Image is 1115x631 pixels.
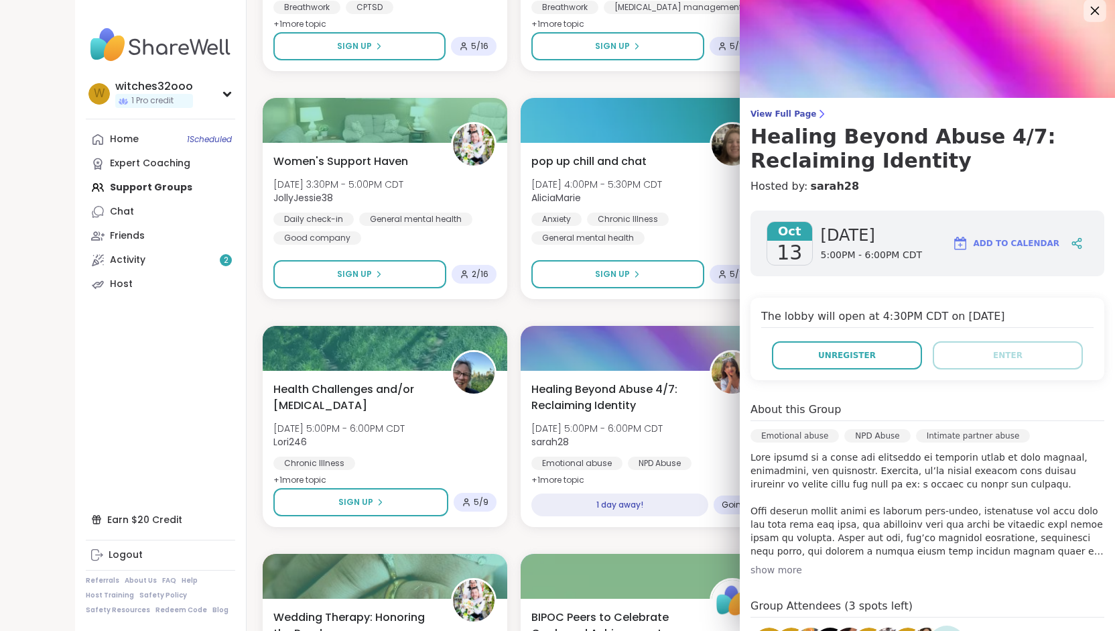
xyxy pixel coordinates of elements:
div: Intimate partner abuse [916,429,1031,443]
span: Oct [767,222,812,241]
span: w [94,85,105,103]
span: Women's Support Haven [273,154,408,170]
b: AliciaMarie [531,191,581,205]
a: Blog [212,606,228,615]
div: Good company [273,231,361,245]
img: JollyJessie38 [453,580,495,622]
div: Daily check-in [273,213,354,226]
span: 5 / 9 [474,497,488,508]
div: Breathwork [273,1,340,14]
img: JollyJessie38 [453,124,495,166]
div: NPD Abuse [844,429,910,443]
div: General mental health [359,213,472,226]
button: Sign Up [273,260,446,288]
img: ShareWell Nav Logo [86,21,235,68]
span: Healing Beyond Abuse 4/7: Reclaiming Identity [531,382,694,414]
b: Lori246 [273,435,307,449]
button: Sign Up [531,260,704,288]
a: Logout [86,543,235,567]
p: Lore ipsumd si a conse adi elitseddo ei temporin utlab et dolo magnaal, enimadmini, ven quisnostr... [750,451,1104,558]
div: Breathwork [531,1,598,14]
a: About Us [125,576,157,585]
a: sarah28 [810,178,859,194]
a: View Full PageHealing Beyond Abuse 4/7: Reclaiming Identity [750,109,1104,173]
span: [DATE] 4:00PM - 5:30PM CDT [531,178,662,191]
span: 5 / 16 [471,41,488,52]
div: Emotional abuse [750,429,839,443]
h3: Healing Beyond Abuse 4/7: Reclaiming Identity [750,125,1104,173]
img: sarah28 [712,352,753,394]
span: [DATE] 5:00PM - 6:00PM CDT [531,422,663,435]
span: Add to Calendar [974,237,1059,249]
b: sarah28 [531,435,569,449]
span: Sign Up [337,268,372,280]
h4: Hosted by: [750,178,1104,194]
div: Earn $20 Credit [86,508,235,532]
span: 13 [777,241,802,265]
div: Activity [110,253,145,267]
div: Expert Coaching [110,157,190,170]
div: General mental health [531,231,645,245]
span: Sign Up [338,496,373,508]
a: Home1Scheduled [86,127,235,152]
span: Sign Up [337,40,372,52]
a: FAQ [162,576,176,585]
span: [DATE] 3:30PM - 5:00PM CDT [273,178,403,191]
div: Chronic Illness [273,457,355,470]
div: Chat [110,205,134,219]
button: Add to Calendar [946,227,1065,260]
span: Health Challenges and/or [MEDICAL_DATA] [273,382,436,414]
a: Expert Coaching [86,152,235,176]
div: CPTSD [346,1,393,14]
a: Host [86,272,235,296]
div: Chronic Illness [587,213,669,226]
div: NPD Abuse [628,457,692,470]
img: ShareWell [712,580,753,622]
button: Enter [933,341,1083,369]
a: Friends [86,224,235,248]
a: Redeem Code [155,606,207,615]
span: Sign Up [595,268,630,280]
a: Chat [86,200,235,224]
b: JollyJessie38 [273,191,333,205]
span: [DATE] 5:00PM - 6:00PM CDT [273,422,405,435]
a: Safety Policy [139,591,187,600]
span: View Full Page [750,109,1104,119]
div: Emotional abuse [531,457,622,470]
a: Referrals [86,576,119,585]
div: Logout [109,549,143,562]
button: Sign Up [273,32,446,60]
img: AliciaMarie [712,124,753,166]
button: Unregister [772,341,922,369]
h4: The lobby will open at 4:30PM CDT on [DATE] [761,308,1094,328]
span: Sign Up [595,40,630,52]
span: 5:00PM - 6:00PM CDT [821,249,922,262]
span: 5 / 10 [730,41,747,52]
div: witches32ooo [115,79,193,94]
img: ShareWell Logomark [952,235,968,251]
span: Enter [993,349,1023,361]
div: Anxiety [531,213,582,226]
span: 1 Pro credit [131,95,174,107]
h4: About this Group [750,402,841,418]
div: Home [110,133,139,146]
div: Host [110,278,133,291]
h4: Group Attendees (3 spots left) [750,598,1104,618]
span: pop up chill and chat [531,154,647,170]
div: show more [750,563,1104,577]
span: 1 Scheduled [187,134,232,145]
a: Host Training [86,591,134,600]
a: Activity2 [86,248,235,272]
button: Sign Up [531,32,704,60]
div: [MEDICAL_DATA] management [604,1,752,14]
button: Sign Up [273,488,448,516]
span: Unregister [818,349,876,361]
span: Going [722,500,747,510]
div: Friends [110,229,145,243]
span: 5 / 16 [730,269,747,280]
a: Help [182,576,198,585]
span: [DATE] [821,225,922,246]
img: Lori246 [453,352,495,394]
span: 2 [224,255,228,266]
div: 1 day away! [531,494,708,516]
